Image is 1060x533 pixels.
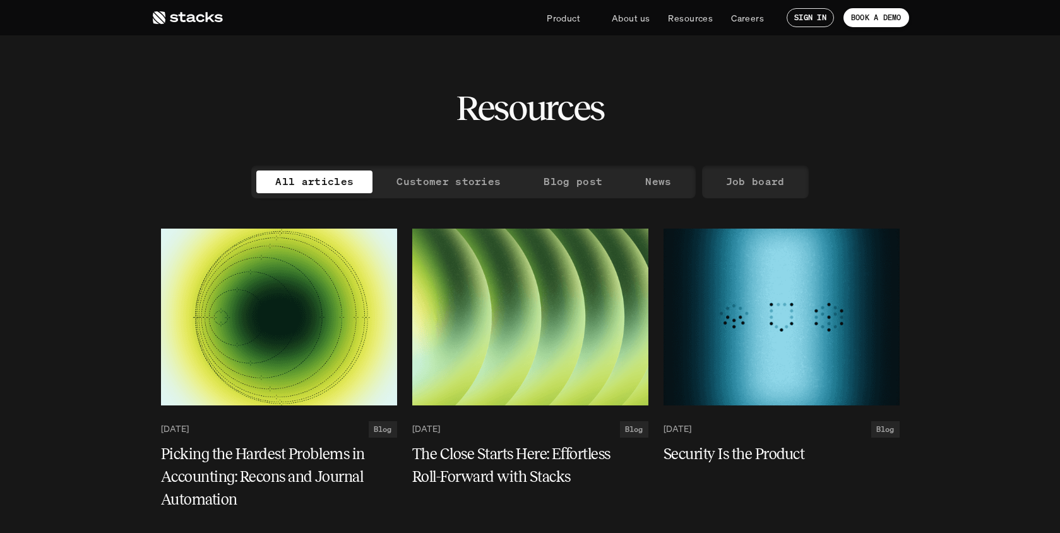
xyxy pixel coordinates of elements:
[374,425,392,434] h2: Blog
[412,424,440,434] p: [DATE]
[664,443,884,465] h5: Security Is the Product
[794,13,826,22] p: SIGN IN
[161,424,189,434] p: [DATE]
[547,11,580,25] p: Product
[726,172,785,191] p: Job board
[626,171,690,193] a: News
[161,443,382,511] h5: Picking the Hardest Problems in Accounting: Recons and Journal Automation
[412,443,648,488] a: The Close Starts Here: Effortless Roll-Forward with Stacks
[161,421,397,438] a: [DATE]Blog
[604,6,657,29] a: About us
[731,11,764,25] p: Careers
[843,8,909,27] a: BOOK A DEMO
[664,443,900,465] a: Security Is the Product
[664,421,900,438] a: [DATE]Blog
[876,425,895,434] h2: Blog
[161,443,397,511] a: Picking the Hardest Problems in Accounting: Recons and Journal Automation
[645,172,671,191] p: News
[787,8,834,27] a: SIGN IN
[707,171,804,193] a: Job board
[396,172,501,191] p: Customer stories
[378,171,520,193] a: Customer stories
[851,13,902,22] p: BOOK A DEMO
[525,171,621,193] a: Blog post
[412,443,633,488] h5: The Close Starts Here: Effortless Roll-Forward with Stacks
[612,11,650,25] p: About us
[412,421,648,438] a: [DATE]Blog
[275,172,354,191] p: All articles
[660,6,720,29] a: Resources
[544,172,602,191] p: Blog post
[456,88,604,128] h2: Resources
[664,424,691,434] p: [DATE]
[256,171,372,193] a: All articles
[724,6,771,29] a: Careers
[625,425,643,434] h2: Blog
[668,11,713,25] p: Resources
